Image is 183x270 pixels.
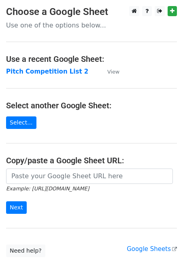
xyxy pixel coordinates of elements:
[6,245,45,257] a: Need help?
[6,156,177,165] h4: Copy/paste a Google Sheet URL:
[6,201,27,214] input: Next
[6,116,36,129] a: Select...
[6,21,177,30] p: Use one of the options below...
[127,245,177,253] a: Google Sheets
[6,101,177,110] h4: Select another Google Sheet:
[6,6,177,18] h3: Choose a Google Sheet
[6,68,88,75] a: Pitch Competition List 2
[99,68,119,75] a: View
[107,69,119,75] small: View
[6,54,177,64] h4: Use a recent Google Sheet:
[6,169,173,184] input: Paste your Google Sheet URL here
[6,186,89,192] small: Example: [URL][DOMAIN_NAME]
